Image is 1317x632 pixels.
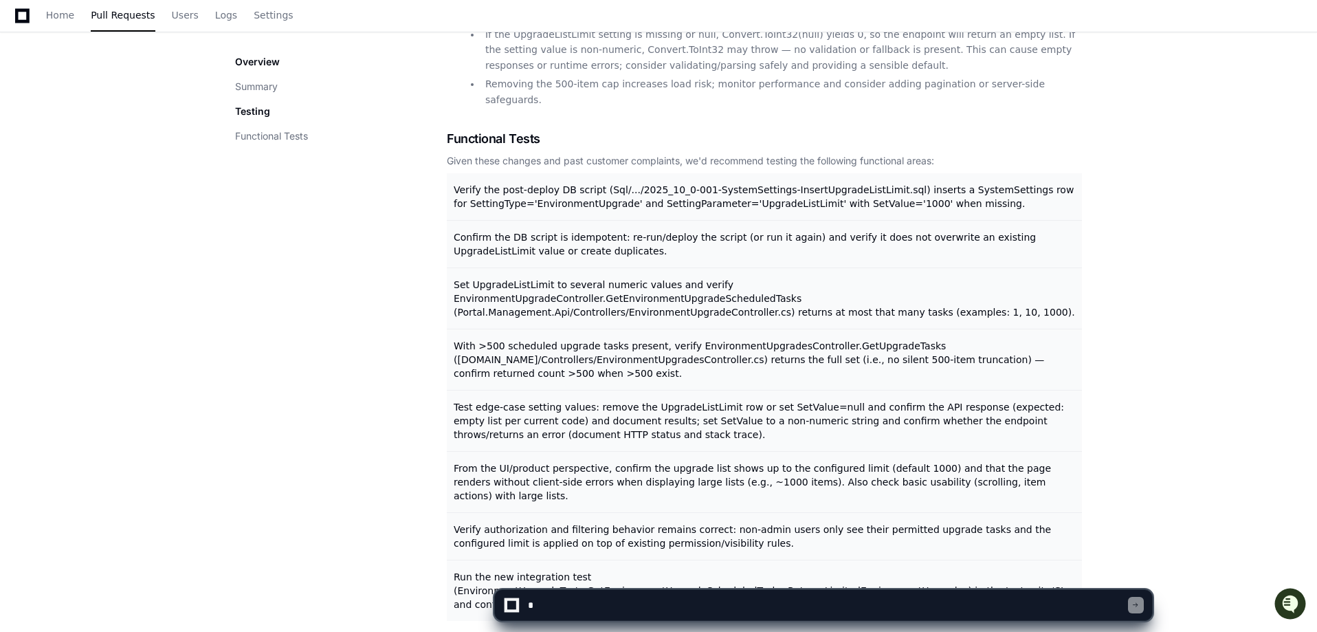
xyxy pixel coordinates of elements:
[234,107,250,123] button: Start new chat
[14,14,41,41] img: PlayerZero
[235,105,270,118] p: Testing
[454,463,1051,501] span: From the UI/product perspective, confirm the upgrade list shows up to the configured limit (defau...
[454,402,1064,440] span: Test edge-case setting values: remove the UpgradeListLimit row or set SetValue=null and confirm t...
[14,55,250,77] div: Welcome
[97,144,166,155] a: Powered byPylon
[454,184,1074,209] span: Verify the post-deploy DB script (Sql/.../2025_10_0-001-SystemSettings-InsertUpgradeListLimit.sql...
[254,11,293,19] span: Settings
[481,76,1082,108] li: Removing the 500-item cap increases load risk; monitor performance and consider adding pagination...
[454,340,1044,379] span: With >500 scheduled upgrade tasks present, verify EnvironmentUpgradesController.GetUpgradeTasks (...
[454,571,1063,610] span: Run the new integration test (EnvironmentUpgradeTests.GetEnvironmentUpgradeScheduledTasks_Returns...
[47,116,174,127] div: We're available if you need us!
[454,524,1051,549] span: Verify authorization and filtering behavior remains correct: non-admin users only see their permi...
[235,55,280,69] p: Overview
[1273,587,1310,624] iframe: Open customer support
[454,232,1036,257] span: Confirm the DB script is idempotent: re-run/deploy the script (or run it again) and verify it doe...
[91,11,155,19] span: Pull Requests
[47,102,225,116] div: Start new chat
[46,11,74,19] span: Home
[454,279,1075,318] span: Set UpgradeListLimit to several numeric values and verify EnvironmentUpgradeController.GetEnviron...
[137,144,166,155] span: Pylon
[14,102,38,127] img: 1756235613930-3d25f9e4-fa56-45dd-b3ad-e072dfbd1548
[172,11,199,19] span: Users
[481,27,1082,74] li: If the UpgradeListLimit setting is missing or null, Convert.ToInt32(null) yields 0, so the endpoi...
[447,129,540,149] span: Functional Tests
[235,129,308,143] button: Functional Tests
[215,11,237,19] span: Logs
[235,80,278,94] button: Summary
[447,154,1082,168] div: Given these changes and past customer complaints, we'd recommend testing the following functional...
